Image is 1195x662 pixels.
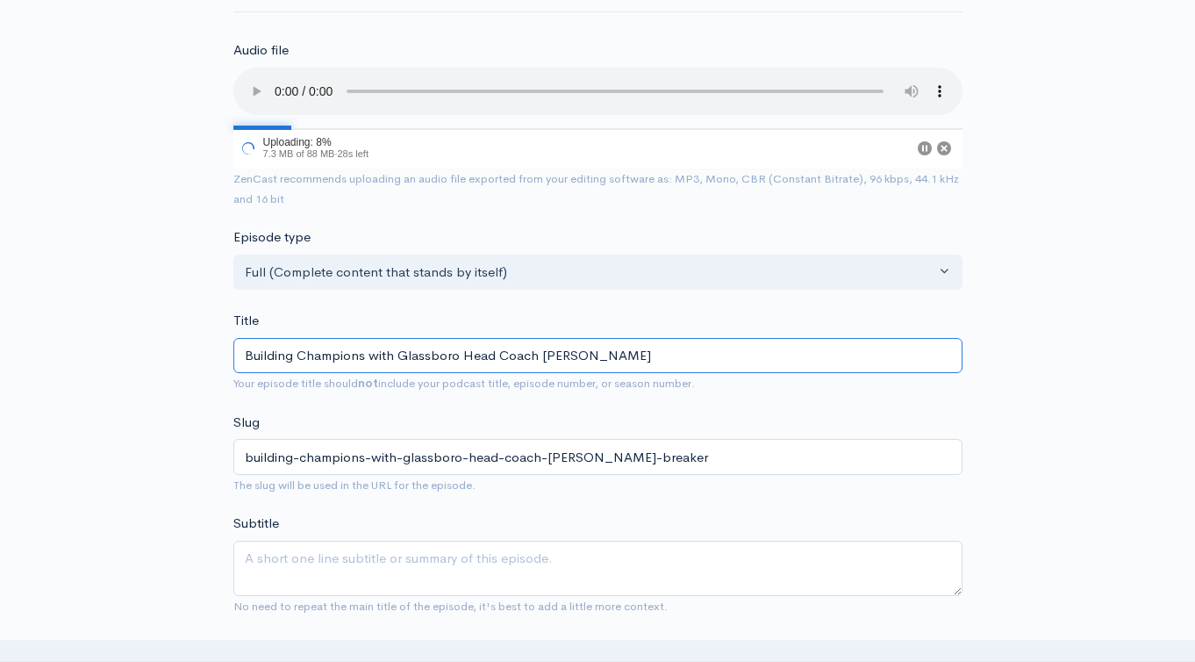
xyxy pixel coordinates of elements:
[233,255,962,291] button: Full (Complete content that stands by itself)
[245,263,935,283] div: Full (Complete content that stands by itself)
[233,478,476,493] small: The slug will be used in the URL for the episode.
[233,311,259,331] label: Title
[263,148,369,159] span: 7.3 MB of 88 MB · 28s left
[937,141,951,155] button: Cancel
[358,376,378,391] strong: not
[918,141,932,155] button: Pause
[233,338,962,374] input: What is the episode's title?
[233,599,668,614] small: No need to repeat the main title of the episode, it's best to add a little more context.
[233,376,695,391] small: Your episode title should include your podcast title, episode number, or season number.
[233,40,289,61] label: Audio file
[233,439,962,475] input: title-of-episode
[233,227,311,248] label: Episode type
[233,514,279,534] label: Subtitle
[263,137,369,148] div: Uploading: 8%
[233,635,385,655] label: Publication date and time
[233,171,959,206] small: ZenCast recommends uploading an audio file exported from your editing software as: MP3, Mono, CBR...
[233,128,372,169] div: Uploading
[233,413,260,433] label: Slug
